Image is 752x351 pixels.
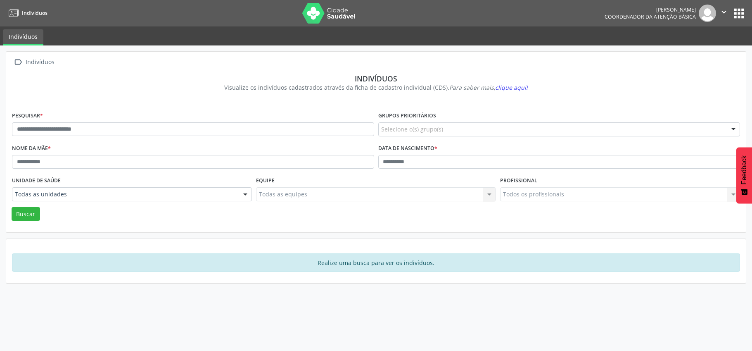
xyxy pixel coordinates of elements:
span: clique aqui! [495,84,528,91]
label: Unidade de saúde [12,174,61,187]
label: Equipe [256,174,275,187]
span: Coordenador da Atenção Básica [605,13,696,20]
div: Realize uma busca para ver os indivíduos. [12,253,740,272]
span: Todas as unidades [15,190,235,198]
a: Indivíduos [3,29,43,45]
label: Grupos prioritários [378,110,436,122]
i: Para saber mais, [449,84,528,91]
button:  [716,5,732,22]
button: Feedback - Mostrar pesquisa [736,147,752,203]
img: img [699,5,716,22]
span: Selecione o(s) grupo(s) [381,125,443,134]
button: Buscar [12,207,40,221]
i:  [12,56,24,68]
span: Feedback [740,155,748,184]
label: Data de nascimento [378,142,437,155]
div: [PERSON_NAME] [605,6,696,13]
label: Profissional [500,174,537,187]
div: Indivíduos [18,74,734,83]
i:  [719,7,728,17]
a: Indivíduos [6,6,47,20]
div: Indivíduos [24,56,56,68]
label: Nome da mãe [12,142,51,155]
a:  Indivíduos [12,56,56,68]
button: apps [732,6,746,21]
span: Indivíduos [22,10,47,17]
label: Pesquisar [12,110,43,122]
div: Visualize os indivíduos cadastrados através da ficha de cadastro individual (CDS). [18,83,734,92]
